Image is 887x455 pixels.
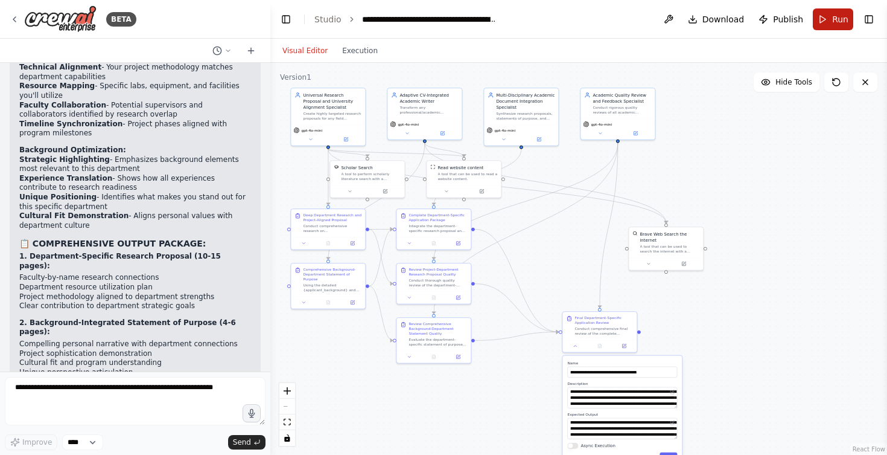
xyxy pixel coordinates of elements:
button: Hide left sidebar [278,11,294,28]
strong: 📋 COMPREHENSIVE OUTPUT PACKAGE: [19,239,206,248]
label: Expected Output [567,412,677,417]
span: gpt-4o-mini [494,128,515,133]
div: BETA [106,12,136,27]
strong: Unique Positioning [19,193,97,201]
div: Final Department-Specific Application Review [574,315,633,325]
a: React Flow attribution [853,446,885,453]
button: No output available [421,294,447,302]
button: Open in side panel [329,136,363,143]
button: Hide Tools [754,73,819,92]
label: Name [567,361,677,366]
button: No output available [316,299,341,306]
li: Project sophistication demonstration [19,349,251,359]
g: Edge from 95cc5b88-21b9-4c0a-a13b-28b3823ca3aa to b8ea6e14-6a4e-4c71-8a03-848e3b3761c3 [475,226,559,335]
g: Edge from f1561145-d0a9-4650-b255-ef3ff9bf0417 to b8ea6e14-6a4e-4c71-8a03-848e3b3761c3 [475,329,559,343]
div: Using the detailed {applicant_background} and {project_details}, create a statement of purpose sp... [303,283,361,292]
div: Adaptive CV-Integrated Academic WriterTransform any professional/academic background into compell... [387,88,462,140]
div: Review Comprehensive Background-Department Statement QualityEvaluate the department-specific stat... [396,317,471,364]
div: A tool to perform scholarly literature search with a search_query. [341,172,401,181]
div: A tool that can be used to search the internet with a search_query. [640,244,699,254]
div: Integrate the department-specific research proposal and comprehensive background statement into a... [409,224,467,233]
strong: 2. Background-Integrated Statement of Purpose (4-6 pages): [19,318,236,337]
span: Send [233,437,251,447]
li: Clear contribution to department strategic goals [19,302,251,311]
strong: Faculty Collaboration [19,101,106,109]
div: Conduct thorough quality review of the department-specific research proposal focusing on: departm... [409,278,467,288]
button: Open in side panel [465,188,499,195]
div: Deep Department Research and Project-Aligned Proposal [303,213,361,222]
img: ScrapeWebsiteTool [430,164,435,169]
li: - Your project methodology matches department capabilities [19,63,251,82]
button: Download [683,8,749,30]
nav: breadcrumb [314,13,498,25]
button: Open in side panel [614,343,634,350]
strong: Timeline Synchronization [19,120,122,128]
div: Brave Web Search the internet [640,231,699,243]
button: Execution [335,44,385,58]
span: Hide Tools [775,77,812,87]
div: Review Comprehensive Background-Department Statement Quality [409,321,467,336]
img: SerplyScholarSearchTool [334,164,339,169]
div: Version 1 [280,73,311,82]
div: Final Department-Specific Application ReviewConduct comprehensive final review of the complete ap... [562,311,637,353]
div: Synthesize research proposals, statements of purpose, and supporting documents into cohesive, pro... [496,111,555,121]
button: Publish [754,8,808,30]
button: Open in side panel [667,260,701,268]
span: gpt-4o-mini [398,122,419,127]
g: Edge from 07ec8d59-98b7-4a10-ab86-37e32eb8b2f0 to f1561145-d0a9-4650-b255-ef3ff9bf0417 [431,143,621,314]
div: Universal Research Proposal and University Alignment Specialist [303,92,361,110]
span: Run [832,13,848,25]
button: Open in side panel [425,130,460,137]
div: Conduct comprehensive research on {target_university}'s {department} department including faculty... [303,224,361,233]
span: Publish [773,13,803,25]
button: Improve [5,434,57,450]
g: Edge from b371042b-4c7a-4aef-aea5-5c2ab5b8250d to e22bcaed-d1b1-4998-9fd8-e1a2a15e835a [422,143,669,224]
strong: Technical Alignment [19,63,101,71]
g: Edge from 0305635d-1796-4b1f-b6da-91de9ec0ed75 to 2538d026-1cd0-4089-a031-c6c8cf962e1e [369,226,393,286]
button: No output available [587,343,612,350]
button: Run [813,8,853,30]
img: Logo [24,5,97,33]
span: gpt-4o-mini [591,122,612,127]
div: Academic Quality Review and Feedback SpecialistConduct rigorous quality reviews of all academic d... [580,88,655,140]
g: Edge from fa5c8667-7330-4169-8816-a53002504226 to f1561145-d0a9-4650-b255-ef3ff9bf0417 [369,283,393,343]
g: Edge from 07ec8d59-98b7-4a10-ab86-37e32eb8b2f0 to b8ea6e14-6a4e-4c71-8a03-848e3b3761c3 [597,143,621,308]
g: Edge from 9f822659-aace-4c14-b428-f15000913d9d to 9573f382-6720-4277-a747-fb58ce2576c6 [325,149,467,157]
div: Review Project-Department Research Proposal QualityConduct thorough quality review of the departm... [396,263,471,305]
span: Download [702,13,745,25]
div: Conduct rigorous quality reviews of all academic documents, research proposals, and statements of... [593,105,651,115]
li: Unique perspective articulation [19,368,251,378]
div: Read website content [437,164,483,170]
div: Multi-Disciplinary Academic Document Integration Specialist [496,92,555,110]
div: Adaptive CV-Integrated Academic Writer [399,92,458,104]
button: Click to speak your automation idea [243,404,261,422]
label: Async Execution [580,443,615,449]
g: Edge from b371042b-4c7a-4aef-aea5-5c2ab5b8250d to fa5c8667-7330-4169-8816-a53002504226 [325,143,428,260]
button: Open in side panel [448,240,468,247]
div: Scholar Search [341,164,372,170]
div: Comprehensive Background-Department Statement of PurposeUsing the detailed {applicant_background}... [290,263,366,309]
label: Description [567,381,677,386]
g: Edge from 07ec8d59-98b7-4a10-ab86-37e32eb8b2f0 to 2538d026-1cd0-4089-a031-c6c8cf962e1e [431,143,621,260]
g: Edge from 9f822659-aace-4c14-b428-f15000913d9d to 0305635d-1796-4b1f-b6da-91de9ec0ed75 [325,149,331,205]
button: Show right sidebar [860,11,877,28]
button: Open in side panel [342,240,363,247]
li: Department resource utilization plan [19,283,251,292]
div: BraveSearchToolBrave Web Search the internetA tool that can be used to search the internet with a... [628,227,704,271]
li: Compelling personal narrative with department connections [19,340,251,349]
button: Open in side panel [448,294,468,302]
div: A tool that can be used to read a website content. [437,172,497,181]
button: Open in side panel [448,353,468,361]
div: Universal Research Proposal and University Alignment SpecialistCreate highly targeted research pr... [290,88,366,146]
g: Edge from 0305635d-1796-4b1f-b6da-91de9ec0ed75 to 95cc5b88-21b9-4c0a-a13b-28b3823ca3aa [369,226,393,232]
li: - Emphasizes background elements most relevant to this department [19,155,251,174]
li: - Shows how all experiences contribute to research readiness [19,174,251,193]
button: No output available [316,240,341,247]
button: Visual Editor [275,44,335,58]
button: Start a new chat [241,44,261,58]
div: Comprehensive Background-Department Statement of Purpose [303,267,361,282]
div: Evaluate the department-specific statement of purpose for: effective {applicant_background} integ... [409,337,467,347]
button: No output available [421,240,447,247]
strong: Cultural Fit Demonstration [19,211,129,220]
li: - Project phases aligned with program milestones [19,120,251,138]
